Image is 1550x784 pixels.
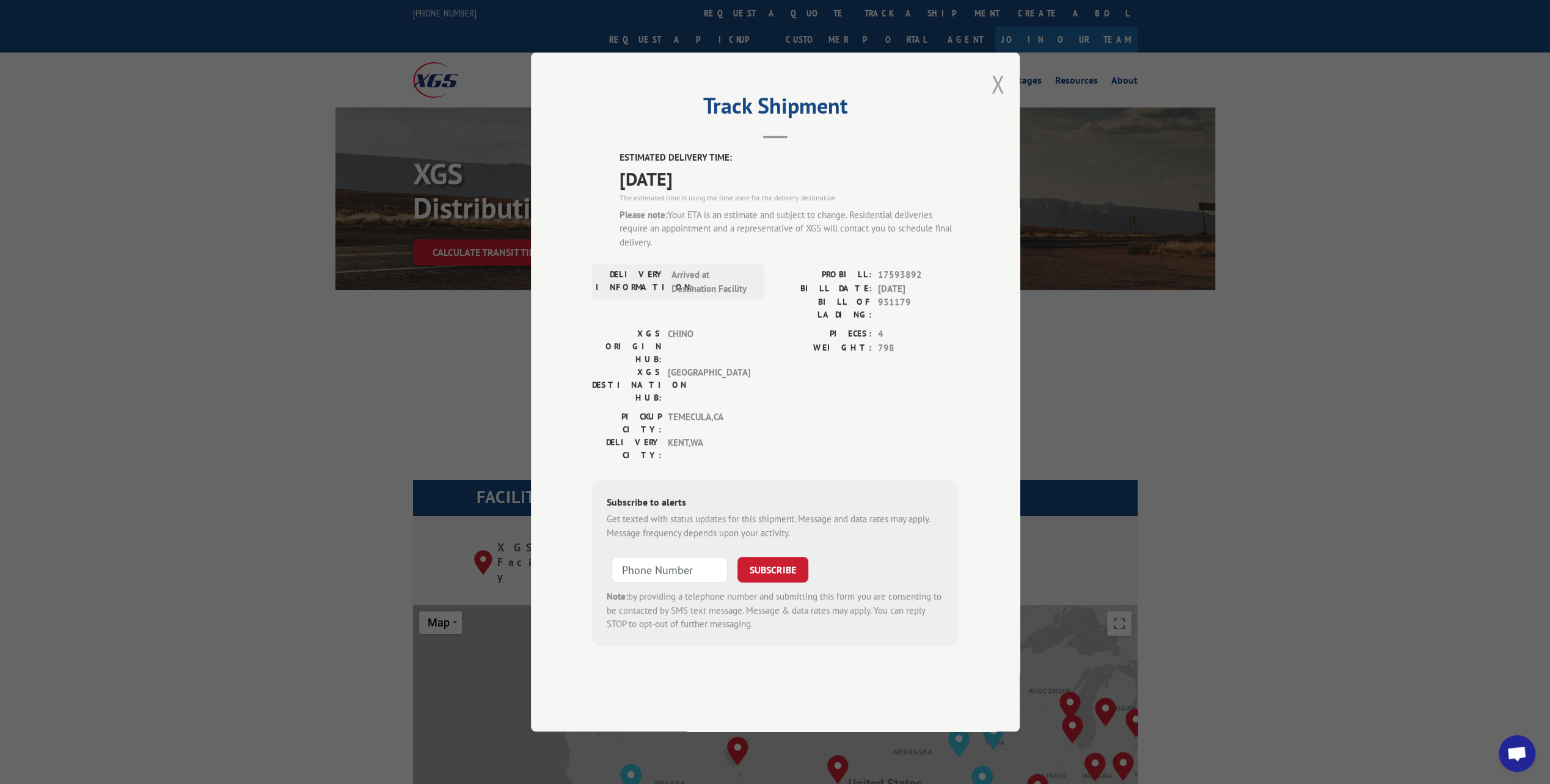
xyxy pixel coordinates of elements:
[1499,735,1535,772] div: Open chat
[671,268,753,296] span: Arrived at Destination Facility
[592,436,661,462] label: DELIVERY CITY:
[620,208,959,250] div: Your ETA is an estimate and subject to change. Residential deliveries require an appointment and ...
[620,209,668,220] strong: Please note:
[775,282,872,296] label: BILL DATE:
[878,268,959,282] span: 17593892
[667,327,750,366] span: CHINO
[620,151,959,165] label: ESTIMATED DELIVERY TIME:
[991,68,1004,100] button: Close modal
[612,557,728,583] input: Phone Number
[607,495,944,512] div: Subscribe to alerts
[607,512,944,540] div: Get texted with status updates for this shipment. Message and data rates may apply. Message frequ...
[620,165,959,192] span: [DATE]
[620,192,959,203] div: The estimated time is using the time zone for the delivery destination.
[878,327,959,341] span: 4
[878,282,959,296] span: [DATE]
[667,436,750,462] span: KENT , WA
[878,296,959,321] span: 931179
[667,366,750,404] span: [GEOGRAPHIC_DATA]
[592,97,959,120] h2: Track Shipment
[878,341,959,355] span: 798
[592,327,661,366] label: XGS ORIGIN HUB:
[596,268,665,296] label: DELIVERY INFORMATION:
[667,410,750,436] span: TEMECULA , CA
[775,268,872,282] label: PROBILL:
[775,327,872,341] label: PIECES:
[607,590,944,631] div: by providing a telephone number and submitting this form you are consenting to be contacted by SM...
[592,366,661,404] label: XGS DESTINATION HUB:
[607,590,628,602] strong: Note:
[775,341,872,355] label: WEIGHT:
[775,296,872,321] label: BILL OF LADING:
[737,557,808,583] button: SUBSCRIBE
[592,410,661,436] label: PICKUP CITY:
